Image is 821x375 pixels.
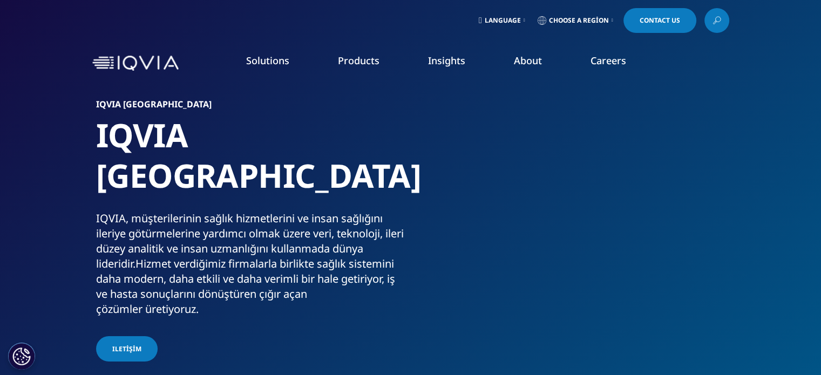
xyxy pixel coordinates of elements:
div: IQVIA, müşterilerinin sağlık hizmetlerini ve insan sağlığını ileriye götürmelerine yardımcı olmak... [96,211,406,317]
span: Iletişim [112,344,141,353]
img: 349_businessman-in-office-using-tablet.jpg [436,100,725,316]
a: Careers [591,54,626,67]
a: Products [338,54,379,67]
a: About [514,54,542,67]
h6: IQVIA ​[GEOGRAPHIC_DATA] [96,100,406,115]
button: Tanımlama Bilgisi Ayarları [8,343,35,370]
span: Contact Us [640,17,680,24]
nav: Primary [183,38,729,88]
a: Contact Us [623,8,696,33]
span: Choose a Region [549,16,609,25]
span: Language [485,16,521,25]
a: Iletişim [96,336,158,362]
h1: IQVIA [GEOGRAPHIC_DATA] [96,115,406,211]
a: Insights [428,54,465,67]
a: Solutions [246,54,289,67]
